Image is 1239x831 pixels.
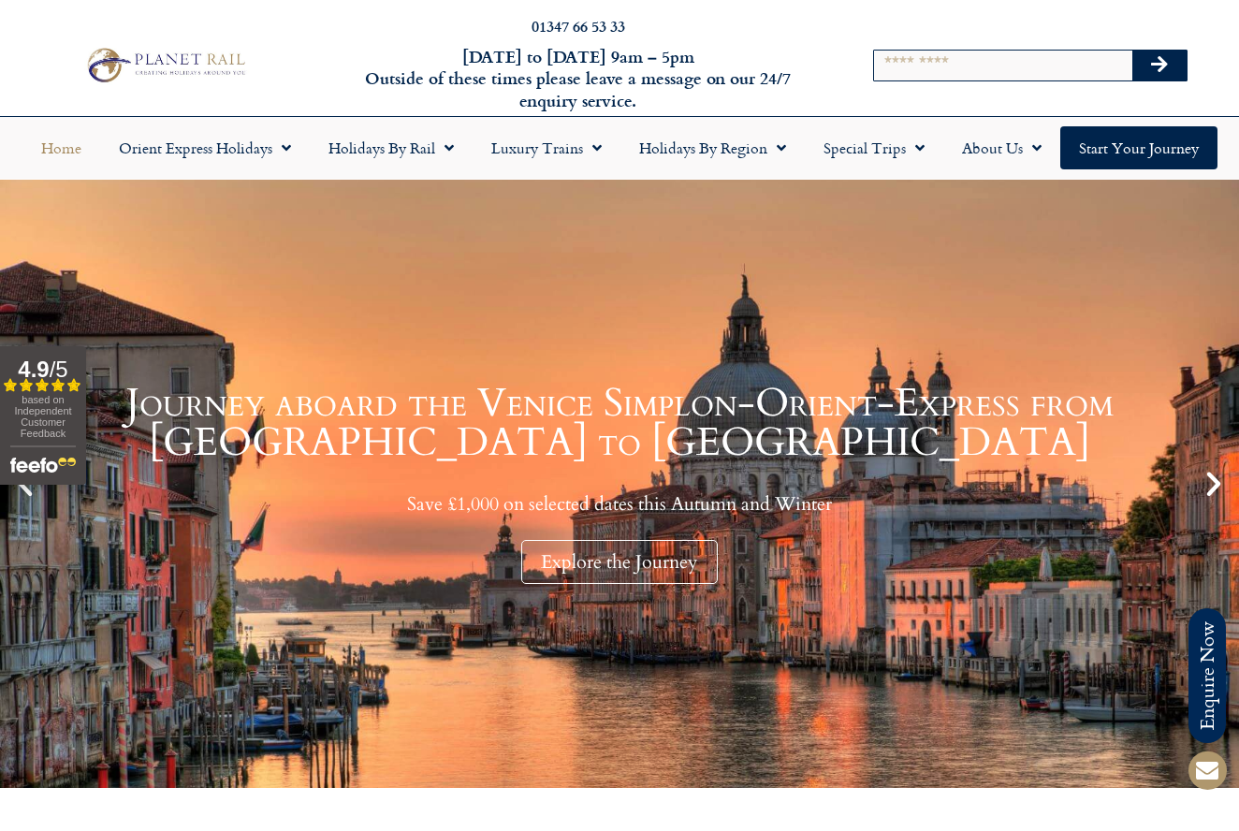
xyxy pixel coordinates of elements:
[805,126,943,169] a: Special Trips
[22,126,100,169] a: Home
[473,126,620,169] a: Luxury Trains
[1198,468,1230,500] div: Next slide
[620,126,805,169] a: Holidays by Region
[1132,51,1187,80] button: Search
[47,384,1192,462] h1: Journey aboard the Venice Simplon-Orient-Express from [GEOGRAPHIC_DATA] to [GEOGRAPHIC_DATA]
[80,44,250,85] img: Planet Rail Train Holidays Logo
[100,126,310,169] a: Orient Express Holidays
[47,492,1192,516] p: Save £1,000 on selected dates this Autumn and Winter
[310,126,473,169] a: Holidays by Rail
[9,126,1230,169] nav: Menu
[335,46,822,111] h6: [DATE] to [DATE] 9am – 5pm Outside of these times please leave a message on our 24/7 enquiry serv...
[1060,126,1217,169] a: Start your Journey
[532,15,625,36] a: 01347 66 53 33
[943,126,1060,169] a: About Us
[521,540,718,584] div: Explore the Journey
